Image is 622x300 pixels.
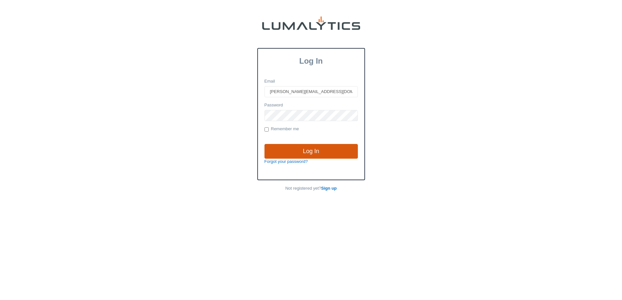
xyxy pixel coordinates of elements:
label: Remember me [264,126,299,133]
label: Email [264,78,275,85]
h3: Log In [258,56,364,66]
input: Email [264,86,358,97]
label: Password [264,102,283,108]
img: lumalytics-black-e9b537c871f77d9ce8d3a6940f85695cd68c596e3f819dc492052d1098752254.png [262,16,360,30]
input: Remember me [264,127,269,132]
a: Forgot your password? [264,159,308,164]
p: Not registered yet? [257,185,365,192]
a: Sign up [321,186,337,191]
input: Log In [264,144,358,159]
